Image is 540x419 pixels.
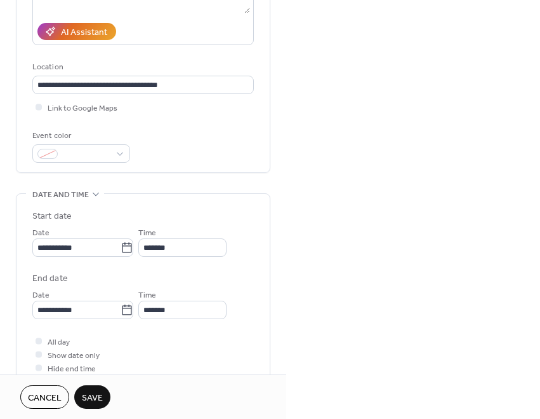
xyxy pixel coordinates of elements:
span: Save [82,392,103,405]
button: AI Assistant [37,23,116,40]
span: Link to Google Maps [48,102,117,115]
div: End date [32,272,68,285]
div: Event color [32,129,128,142]
div: Location [32,60,251,74]
div: Start date [32,210,72,223]
button: Save [74,385,110,409]
span: All day [48,336,70,349]
span: Hide end time [48,362,96,376]
span: Date [32,226,49,240]
span: Time [138,289,156,302]
button: Cancel [20,385,69,409]
span: Time [138,226,156,240]
span: Show date only [48,349,100,362]
div: AI Assistant [61,26,107,39]
span: Cancel [28,392,62,405]
span: Date [32,289,49,302]
span: Date and time [32,188,89,202]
